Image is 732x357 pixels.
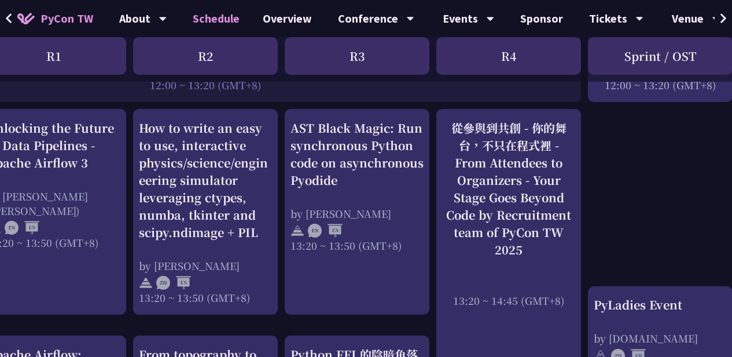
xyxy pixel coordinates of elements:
[594,78,727,92] div: 12:00 ~ 13:20 (GMT+8)
[290,119,424,253] a: AST Black Magic: Run synchronous Python code on asynchronous Pyodide by [PERSON_NAME] 13:20 ~ 13:...
[139,119,272,241] div: How to write an easy to use, interactive physics/science/engineering simulator leveraging ctypes,...
[594,331,727,345] div: by [DOMAIN_NAME]
[6,4,105,33] a: PyCon TW
[442,293,575,308] div: 13:20 ~ 14:45 (GMT+8)
[17,13,35,24] img: Home icon of PyCon TW 2025
[139,276,153,290] img: svg+xml;base64,PHN2ZyB4bWxucz0iaHR0cDovL3d3dy53My5vcmcvMjAwMC9zdmciIHdpZHRoPSIyNCIgaGVpZ2h0PSIyNC...
[139,290,272,305] div: 13:20 ~ 13:50 (GMT+8)
[308,224,343,238] img: ENEN.5a408d1.svg
[5,221,39,235] img: ENEN.5a408d1.svg
[290,119,424,189] div: AST Black Magic: Run synchronous Python code on asynchronous Pyodide
[156,276,191,290] img: ZHEN.371966e.svg
[285,37,429,75] div: R3
[442,119,575,258] div: 從參與到共創 - 你的舞台，不只在程式裡 - From Attendees to Organizers - Your Stage Goes Beyond Code by Recruitment ...
[290,224,304,238] img: svg+xml;base64,PHN2ZyB4bWxucz0iaHR0cDovL3d3dy53My5vcmcvMjAwMC9zdmciIHdpZHRoPSIyNCIgaGVpZ2h0PSIyNC...
[594,296,727,314] div: PyLadies Event
[139,258,272,273] div: by [PERSON_NAME]
[290,206,424,221] div: by [PERSON_NAME]
[133,37,278,75] div: R2
[290,238,424,253] div: 13:20 ~ 13:50 (GMT+8)
[436,37,581,75] div: R4
[41,10,93,27] span: PyCon TW
[139,119,272,305] a: How to write an easy to use, interactive physics/science/engineering simulator leveraging ctypes,...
